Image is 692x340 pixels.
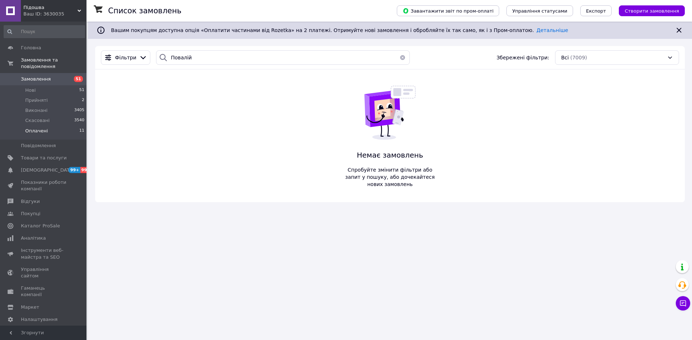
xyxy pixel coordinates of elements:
[23,11,86,17] div: Ваш ID: 3630035
[74,117,84,124] span: 3540
[4,25,85,38] input: Пошук
[21,179,67,192] span: Показники роботи компанії
[580,5,612,16] button: Експорт
[80,167,92,173] span: 99+
[25,87,36,94] span: Нові
[586,8,606,14] span: Експорт
[21,45,41,51] span: Головна
[25,128,48,134] span: Оплачені
[68,167,80,173] span: 99+
[21,266,67,279] span: Управління сайтом
[115,54,136,61] span: Фільтри
[74,76,83,82] span: 51
[21,142,56,149] span: Повідомлення
[21,223,60,229] span: Каталог ProSale
[512,8,567,14] span: Управління статусами
[625,8,679,14] span: Створити замовлення
[403,8,493,14] span: Завантажити звіт по пром-оплаті
[21,57,86,70] span: Замовлення та повідомлення
[156,50,410,65] input: Пошук за номером замовлення, ПІБ покупця, номером телефону, Email, номером накладної
[397,5,499,16] button: Завантажити звіт по пром-оплаті
[74,107,84,114] span: 3405
[21,247,67,260] span: Інструменти веб-майстра та SEO
[82,97,84,104] span: 2
[21,316,58,323] span: Налаштування
[25,107,48,114] span: Виконані
[111,27,568,33] span: Вашим покупцям доступна опція «Оплатити частинами від Rozetka» на 2 платежі. Отримуйте нові замов...
[21,167,74,173] span: [DEMOGRAPHIC_DATA]
[561,54,569,61] span: Всі
[108,6,181,15] h1: Список замовлень
[21,235,46,241] span: Аналітика
[506,5,573,16] button: Управління статусами
[21,198,40,205] span: Відгуки
[570,55,587,60] span: (7009)
[23,4,77,11] span: Підошва
[497,54,549,61] span: Збережені фільтри:
[537,27,568,33] a: Детальніше
[79,128,84,134] span: 11
[79,87,84,94] span: 51
[395,50,410,65] button: Очистить
[619,5,685,16] button: Створити замовлення
[21,76,51,82] span: Замовлення
[21,285,67,298] span: Гаманець компанії
[25,117,50,124] span: Скасовані
[676,296,690,310] button: Чат з покупцем
[25,97,48,104] span: Прийняті
[342,166,438,188] span: Спробуйте змінити фільтри або запит у пошуку, або дочекайтеся нових замовлень
[21,210,40,217] span: Покупці
[612,8,685,13] a: Створити замовлення
[21,304,39,310] span: Маркет
[342,150,438,160] span: Немає замовлень
[21,155,67,161] span: Товари та послуги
